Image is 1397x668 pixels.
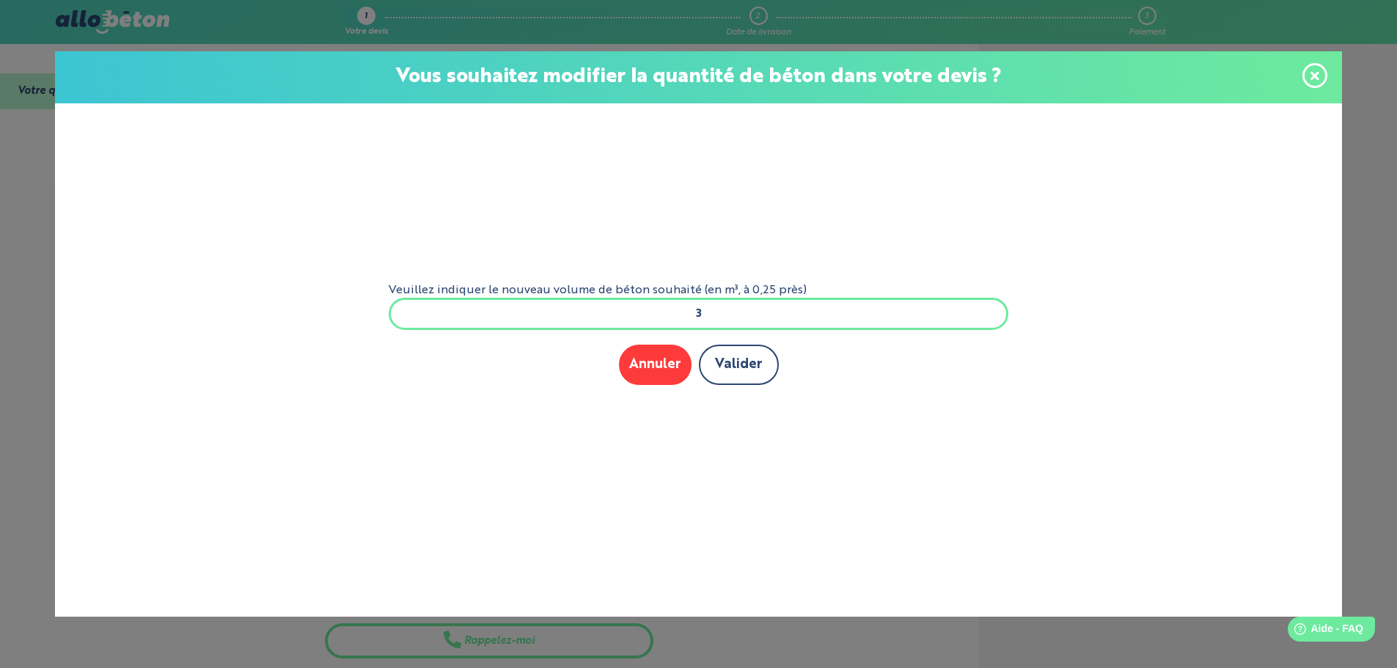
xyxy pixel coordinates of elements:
[699,345,779,385] button: Valider
[70,66,1327,89] p: Vous souhaitez modifier la quantité de béton dans votre devis ?
[389,284,1009,297] label: Veuillez indiquer le nouveau volume de béton souhaité (en m³, à 0,25 près)
[389,298,1009,330] input: xxx
[619,345,692,385] button: Annuler
[1266,611,1381,652] iframe: Help widget launcher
